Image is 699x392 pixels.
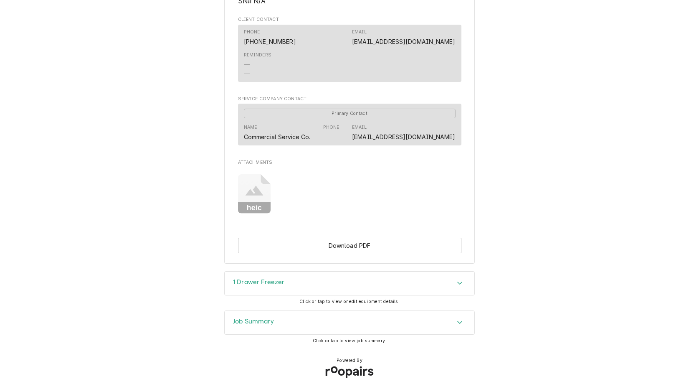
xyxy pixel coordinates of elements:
div: Attachments [238,159,461,220]
div: Phone [244,29,260,36]
div: Accordion Header [225,272,474,295]
a: [PHONE_NUMBER] [244,38,296,45]
div: Phone [244,29,296,46]
span: Service Company Contact [238,96,461,102]
div: Reminders [244,52,271,77]
div: Name [244,124,257,131]
div: Client Contact List [238,25,461,86]
div: Button Group Row [238,238,461,253]
span: Click or tap to view job summary. [313,338,386,344]
div: Phone [323,124,339,141]
img: Roopairs [319,359,380,384]
a: [EMAIL_ADDRESS][DOMAIN_NAME] [352,133,455,140]
div: Email [352,124,455,141]
span: Attachments [238,168,461,220]
div: — [244,60,250,69]
div: 1 Drawer Freezer [224,271,475,295]
div: Name [244,124,311,141]
div: Job Summary [224,311,475,335]
div: Client Contact [238,16,461,85]
div: Email [352,29,455,46]
div: Email [352,29,367,36]
div: Commercial Service Co. [244,132,311,141]
span: Primary Contact [244,109,456,118]
div: — [244,69,250,77]
div: Phone [323,124,339,131]
span: Click or tap to view or edit equipment details. [299,299,400,304]
button: heic [238,174,271,214]
div: Service Company Contact [238,96,461,149]
button: Accordion Details Expand Trigger [225,311,474,334]
button: Accordion Details Expand Trigger [225,272,474,295]
a: [EMAIL_ADDRESS][DOMAIN_NAME] [352,38,455,45]
span: Attachments [238,159,461,166]
div: Email [352,124,367,131]
button: Download PDF [238,238,461,253]
div: Button Group [238,238,461,253]
div: Accordion Header [225,311,474,334]
h3: 1 Drawer Freezer [233,278,285,286]
h3: Job Summary [233,318,274,326]
span: Powered By [337,357,362,364]
div: Reminders [244,52,271,59]
div: Service Company Contact List [238,104,461,149]
span: Client Contact [238,16,461,23]
div: Contact [238,104,461,145]
div: Primary [244,108,456,118]
div: Contact [238,25,461,82]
